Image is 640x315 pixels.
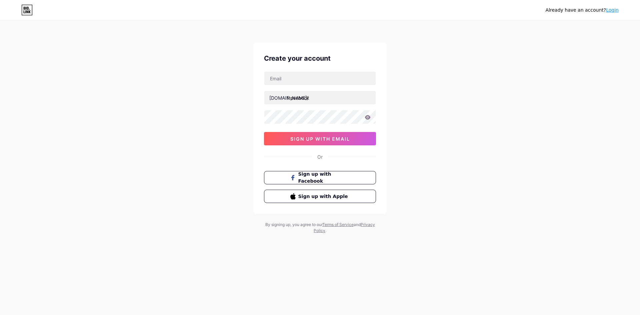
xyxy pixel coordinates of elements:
span: Sign up with Apple [298,193,350,200]
button: Sign up with Apple [264,190,376,203]
input: Email [264,72,376,85]
span: Sign up with Facebook [298,171,350,185]
a: Terms of Service [322,222,354,227]
div: [DOMAIN_NAME]/ [269,94,309,101]
button: Sign up with Facebook [264,171,376,184]
a: Login [606,7,619,13]
input: username [264,91,376,104]
div: Already have an account? [546,7,619,14]
div: Create your account [264,53,376,63]
div: By signing up, you agree to our and . [263,222,377,234]
div: Or [317,153,323,160]
button: sign up with email [264,132,376,145]
span: sign up with email [290,136,350,142]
